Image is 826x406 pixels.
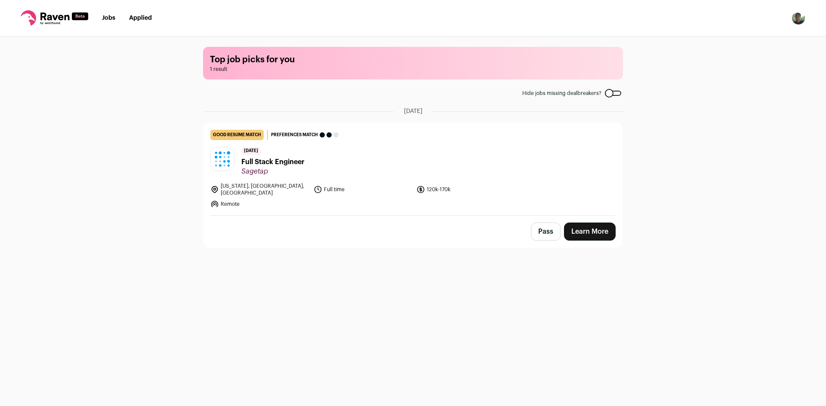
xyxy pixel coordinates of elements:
[792,11,805,25] img: 10216056-medium_jpg
[522,90,601,97] span: Hide jobs missing dealbreakers?
[210,66,616,73] span: 1 result
[564,223,616,241] a: Learn More
[129,15,152,21] a: Applied
[210,54,616,66] h1: Top job picks for you
[241,167,305,176] span: Sagetap
[210,130,264,140] div: good resume match
[314,183,412,196] li: Full time
[271,131,318,139] span: Preferences match
[531,223,561,241] button: Pass
[210,183,308,196] li: [US_STATE], [GEOGRAPHIC_DATA], [GEOGRAPHIC_DATA]
[241,147,261,155] span: [DATE]
[404,107,422,116] span: [DATE]
[203,123,623,215] a: good resume match Preferences match [DATE] Full Stack Engineer Sagetap [US_STATE], [GEOGRAPHIC_DA...
[102,15,115,21] a: Jobs
[241,157,305,167] span: Full Stack Engineer
[210,200,308,208] li: Remote
[416,183,515,196] li: 120k-170k
[211,147,234,171] img: b0d17aea2038de758934995fd1be12ae2cc401ec78f06bd56dba08c6c42461de.jpg
[792,11,805,25] button: Open dropdown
